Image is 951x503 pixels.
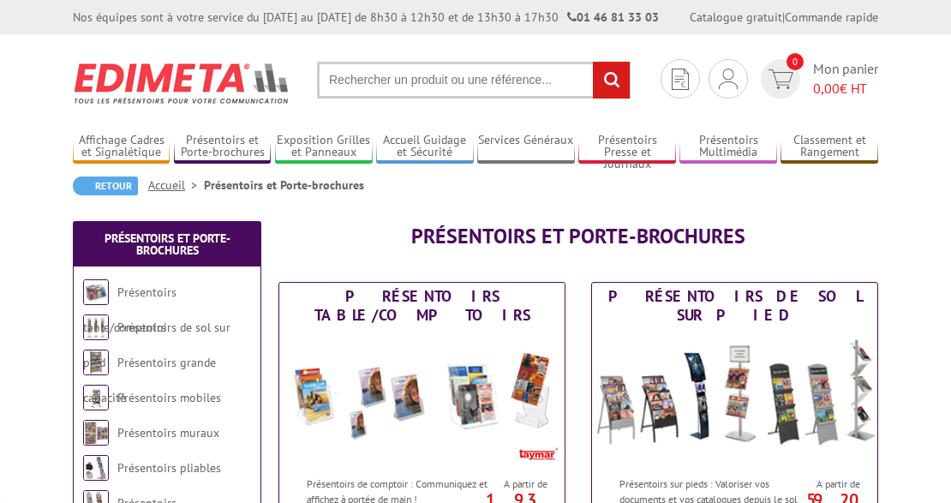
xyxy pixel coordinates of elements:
[813,79,878,99] span: € HT
[73,9,659,26] div: Nos équipes sont à votre service du [DATE] au [DATE] de 8h30 à 12h30 et de 13h30 à 17h30
[83,320,230,370] a: Présentoirs de sol sur pied
[174,133,271,161] a: Présentoirs et Porte-brochures
[787,53,804,70] span: 0
[813,80,840,97] span: 0,00
[690,9,878,26] div: |
[117,425,219,440] a: Présentoirs muraux
[117,390,221,405] a: Présentoirs mobiles
[596,287,873,325] div: Présentoirs de sol sur pied
[813,59,878,99] span: Mon panier
[781,133,877,161] a: Classement et Rangement
[679,133,776,161] a: Présentoirs Multimédia
[769,69,793,89] img: devis rapide
[279,329,565,468] img: Présentoirs table/comptoirs
[477,133,574,161] a: Services Généraux
[376,133,473,161] a: Accueil Guidage et Sécurité
[117,460,221,476] a: Présentoirs pliables
[785,9,878,25] a: Commande rapide
[317,62,631,99] input: Rechercher un produit ou une référence...
[690,9,782,25] a: Catalogue gratuit
[493,477,547,491] span: A partir de
[83,284,176,335] a: Présentoirs table/comptoirs
[284,287,560,325] div: Présentoirs table/comptoirs
[204,177,364,194] li: Présentoirs et Porte-brochures
[719,69,738,89] img: devis rapide
[567,9,659,25] strong: 01 46 81 33 03
[593,62,630,99] input: rechercher
[278,225,878,248] h1: Présentoirs et Porte-brochures
[83,420,109,446] img: Présentoirs muraux
[757,59,878,99] a: devis rapide 0 Mon panier 0,00€ HT
[83,355,216,405] a: Présentoirs grande capacité
[83,455,109,481] img: Présentoirs pliables
[148,177,204,193] a: Accueil
[73,51,291,115] img: Edimeta
[592,329,877,468] img: Présentoirs de sol sur pied
[275,133,372,161] a: Exposition Grilles et Panneaux
[83,279,109,305] img: Présentoirs table/comptoirs
[73,133,170,161] a: Affichage Cadres et Signalétique
[73,177,138,195] a: Retour
[578,133,675,161] a: Présentoirs Presse et Journaux
[806,477,860,491] span: A partir de
[105,231,230,258] a: Présentoirs et Porte-brochures
[672,69,689,90] img: devis rapide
